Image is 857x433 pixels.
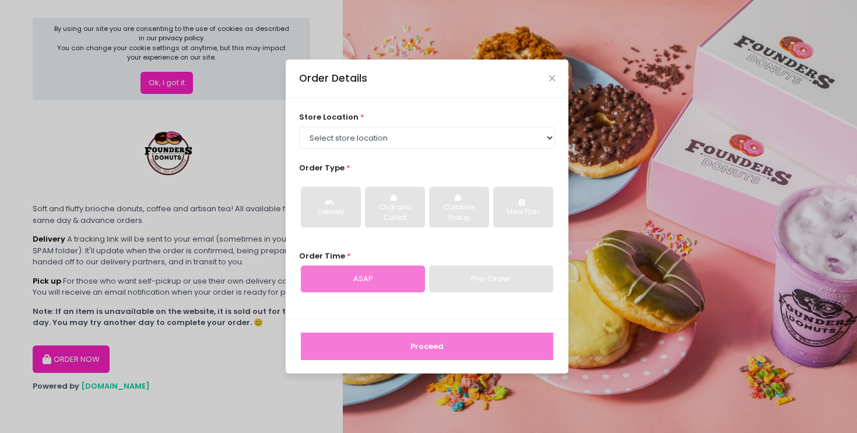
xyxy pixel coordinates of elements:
[309,207,353,218] div: Delivery
[365,187,425,228] button: Click and Collect
[299,162,345,173] span: Order Type
[301,333,553,361] button: Proceed
[299,71,367,86] div: Order Details
[437,202,481,223] div: Curbside Pickup
[299,250,345,261] span: Order Time
[493,187,553,228] button: Meal Plan
[501,207,545,218] div: Meal Plan
[373,202,417,223] div: Click and Collect
[299,111,359,123] span: store location
[301,187,361,228] button: Delivery
[429,187,489,228] button: Curbside Pickup
[549,75,555,81] button: Close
